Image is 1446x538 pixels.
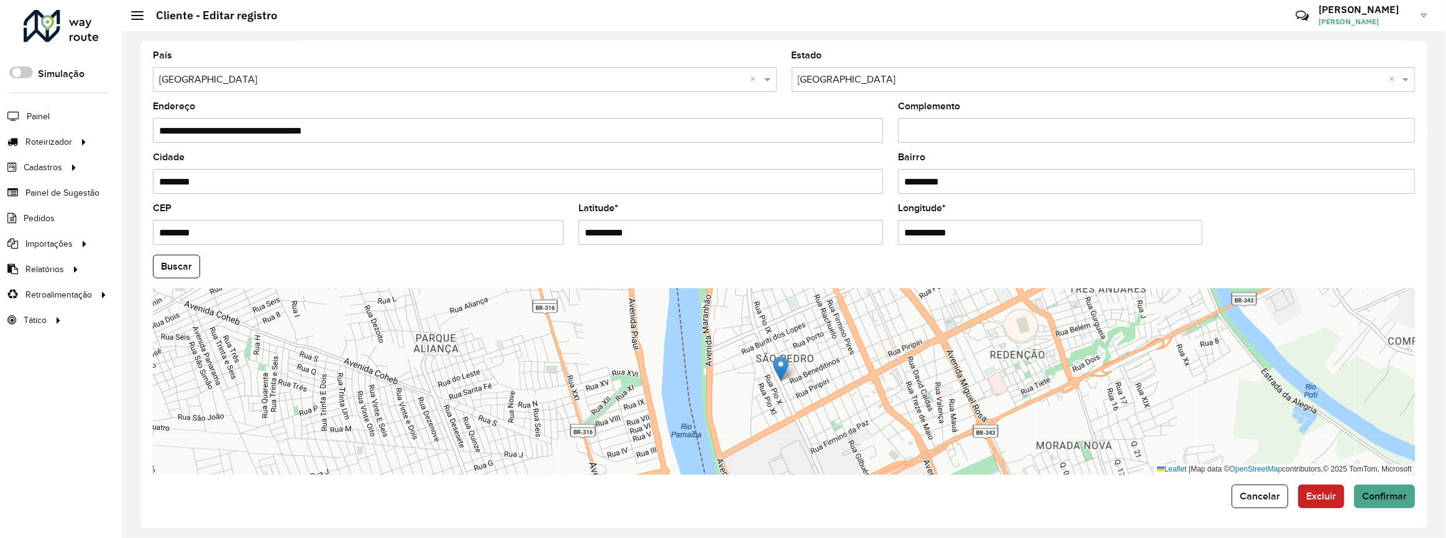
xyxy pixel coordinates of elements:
[792,48,822,63] label: Estado
[1389,72,1399,87] span: Clear all
[898,150,925,165] label: Bairro
[25,288,92,301] span: Retroalimentação
[153,99,195,114] label: Endereço
[25,135,72,148] span: Roteirizador
[1157,465,1187,473] a: Leaflet
[153,48,172,63] label: País
[24,314,47,327] span: Tático
[38,66,85,81] label: Simulação
[1240,491,1280,501] span: Cancelar
[751,72,761,87] span: Clear all
[1306,491,1336,501] span: Excluir
[153,150,185,165] label: Cidade
[144,9,277,22] h2: Cliente - Editar registro
[579,201,618,216] label: Latitude
[1189,465,1191,473] span: |
[25,186,99,199] span: Painel de Sugestão
[25,237,73,250] span: Importações
[153,201,172,216] label: CEP
[1298,485,1344,508] button: Excluir
[1154,464,1415,475] div: Map data © contributors,© 2025 TomTom, Microsoft
[153,255,200,278] button: Buscar
[24,161,62,174] span: Cadastros
[1232,485,1288,508] button: Cancelar
[1362,491,1407,501] span: Confirmar
[1354,485,1415,508] button: Confirmar
[1289,2,1316,29] a: Contato Rápido
[1319,16,1412,27] span: [PERSON_NAME]
[773,356,789,381] img: Marker
[1319,4,1412,16] h3: [PERSON_NAME]
[25,263,64,276] span: Relatórios
[27,110,50,123] span: Painel
[24,212,55,225] span: Pedidos
[1230,465,1283,473] a: OpenStreetMap
[898,201,946,216] label: Longitude
[898,99,960,114] label: Complemento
